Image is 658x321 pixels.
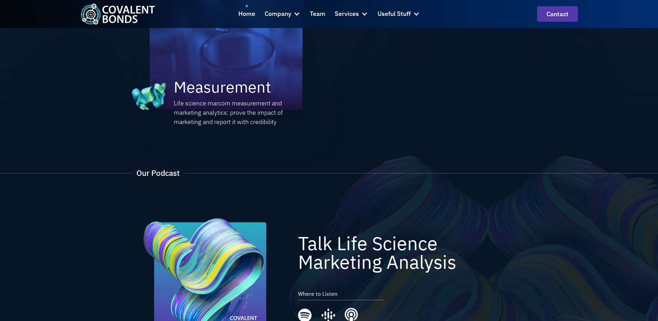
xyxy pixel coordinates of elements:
img: Covalent Bonds White / Teal Logo [80,3,155,25]
img: Measurement [127,80,171,123]
a: contact [537,6,578,22]
div: Where to Listen [298,290,337,299]
div: Company [265,9,291,19]
div: Useful Stuff [378,5,420,23]
a: home [80,3,155,25]
div: Services [335,9,359,19]
div: Services [335,5,368,23]
div: Company [265,5,301,23]
a: Home [238,5,255,23]
div: Useful Stuff [378,9,411,19]
div: Our Podcast [130,164,186,182]
div: Team [310,9,325,19]
h2: Measurement [174,77,271,97]
a: Talk Life Science Marketing Analysis [298,232,456,274]
iframe: Chat Widget [555,246,658,321]
div: Home [238,9,255,19]
a: Team [310,5,325,23]
div: Life science marcom measurement and marketing analytics: prove the impact of marketing and report... [174,98,300,126]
